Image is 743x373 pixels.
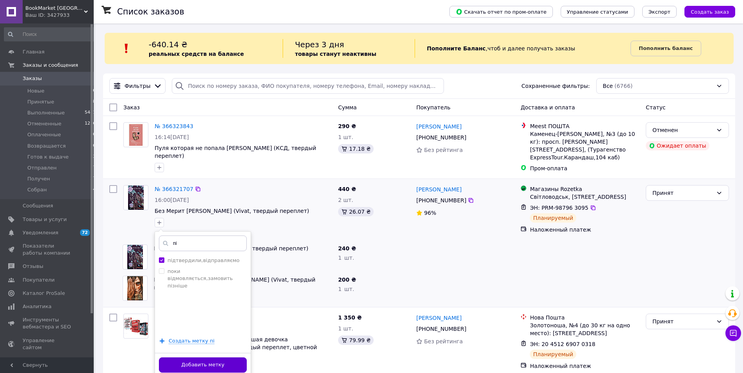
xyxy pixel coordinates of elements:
[85,120,96,127] span: 1216
[123,185,148,210] a: Фото товару
[93,98,96,105] span: 8
[27,186,47,193] span: Собран
[27,164,57,171] span: Отправлен
[338,134,353,140] span: 1 шт.
[652,317,713,326] div: Принят
[646,104,666,111] span: Статус
[415,39,631,58] div: , чтоб и далее получать заказы
[725,325,741,341] button: Чат с покупателем
[27,120,61,127] span: Отмененные
[449,6,553,18] button: Скачать отчет по пром-оплате
[338,325,353,332] span: 1 шт.
[167,268,233,288] label: поки відмовляється,замовить пізніше
[631,41,701,56] a: Пополнить баланс
[154,245,308,252] a: Без Мерит [PERSON_NAME] (Vivat, твердый переплет)
[530,185,640,193] div: Магазины Rozetka
[416,186,461,193] a: [PERSON_NAME]
[27,153,69,161] span: Готов к выдаче
[530,122,640,130] div: Meest ПОШТА
[338,123,356,129] span: 290 ₴
[415,195,468,206] div: [PHONE_NUMBER]
[530,341,595,347] span: ЭН: 20 4512 6907 0318
[295,40,344,49] span: Через 3 дня
[4,27,96,41] input: Поиск
[90,153,96,161] span: 13
[27,143,66,150] span: Возвращается
[25,5,84,12] span: BookMarket Украина
[427,45,486,52] b: Пополните Баланс
[530,321,640,337] div: Золотоноша, №4 (до 30 кг на одно место): [STREET_ADDRESS]
[530,193,640,201] div: Світловодськ, [STREET_ADDRESS]
[159,357,247,373] button: Добавить метку
[416,104,451,111] span: Покупатель
[117,7,184,16] h1: Список заказов
[338,255,354,261] span: 1 шт.
[424,147,463,153] span: Без рейтинга
[23,263,43,270] span: Отзывы
[338,186,356,192] span: 440 ₴
[23,303,52,310] span: Аналитика
[93,87,96,95] span: 0
[338,207,374,216] div: 26.07 ₴
[530,130,640,161] div: Каменец-[PERSON_NAME], №3 (до 10 кг): просп. [PERSON_NAME][STREET_ADDRESS], (Турагенство ExpressT...
[652,126,713,134] div: Отменен
[93,131,96,138] span: 0
[155,134,189,140] span: 16:14[DATE]
[149,51,244,57] b: реальных средств на балансе
[27,131,61,138] span: Оплаченные
[295,51,376,57] b: товары станут неактивны
[27,175,50,182] span: Получен
[93,186,96,193] span: 4
[338,286,354,292] span: 1 шт.
[646,141,709,150] div: Ожидает оплаты
[121,43,132,54] img: :exclamation:
[169,338,214,344] span: Создать метку пі
[23,277,55,284] span: Покупатели
[424,210,436,216] span: 96%
[684,6,735,18] button: Создать заказ
[159,236,247,251] input: Напишите название метки
[456,8,547,15] span: Скачать отчет по пром-оплате
[124,317,148,336] img: Фото товару
[27,98,54,105] span: Принятые
[23,62,78,69] span: Заказы и сообщения
[338,336,374,345] div: 79.99 ₴
[23,243,72,257] span: Показатели работы компании
[27,109,65,116] span: Выполненные
[85,109,96,116] span: 5481
[530,164,640,172] div: Пром-оплата
[127,245,143,269] img: Фото товару
[530,226,640,234] div: Наложенный платеж
[27,87,45,95] span: Новые
[80,229,90,236] span: 72
[155,123,193,129] a: № 366323843
[649,9,670,15] span: Экспорт
[567,9,628,15] span: Управление статусами
[338,277,356,283] span: 200 ₴
[415,323,468,334] div: [PHONE_NUMBER]
[416,123,461,130] a: [PERSON_NAME]
[615,83,633,89] span: (6766)
[23,48,45,55] span: Главная
[520,104,575,111] span: Доставка и оплата
[25,12,94,19] div: Ваш ID: 3427933
[149,40,187,49] span: -640.14 ₴
[338,144,374,153] div: 17.18 ₴
[123,122,148,147] a: Фото товару
[155,208,309,214] a: Без Мерит [PERSON_NAME] (Vivat, твердый переплет)
[23,290,65,297] span: Каталог ProSale
[23,216,67,223] span: Товары и услуги
[415,132,468,143] div: [PHONE_NUMBER]
[23,229,58,236] span: Уведомления
[603,82,613,90] span: Все
[127,276,143,300] img: Фото товару
[23,202,53,209] span: Сообщения
[530,350,576,359] div: Планируемый
[93,143,96,150] span: 0
[23,75,42,82] span: Заказы
[90,164,96,171] span: 17
[155,197,189,203] span: 16:00[DATE]
[172,78,444,94] input: Поиск по номеру заказа, ФИО покупателя, номеру телефона, Email, номеру накладной
[639,45,693,51] b: Пополнить баланс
